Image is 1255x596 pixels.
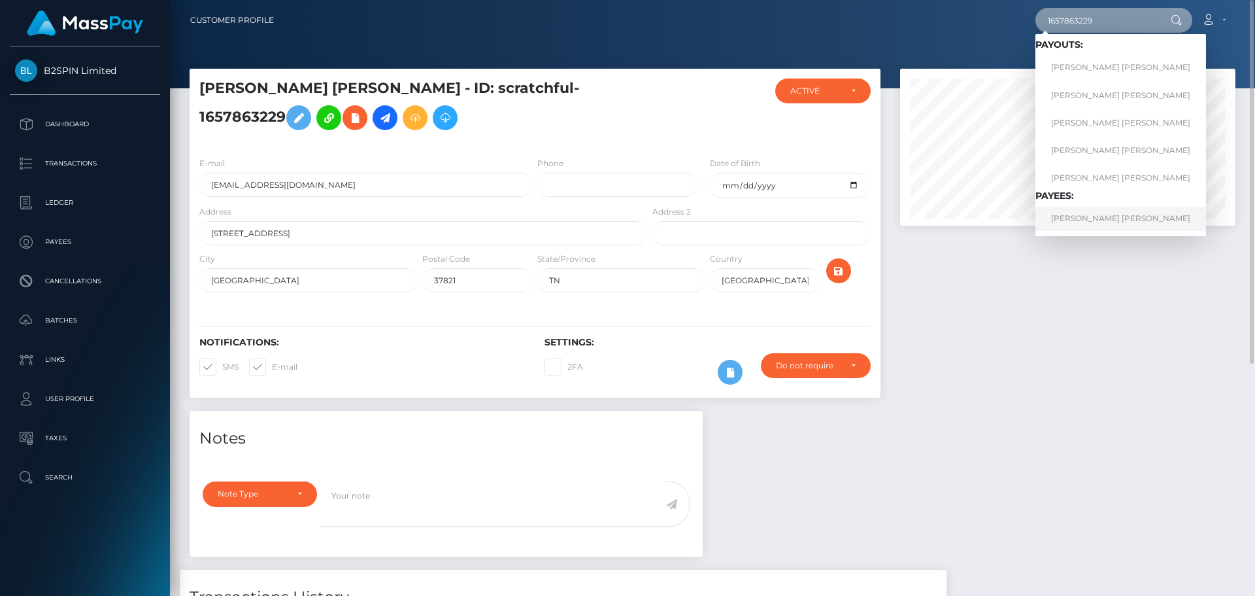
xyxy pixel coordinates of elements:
[652,206,691,218] label: Address 2
[544,359,583,376] label: 2FA
[15,114,155,134] p: Dashboard
[199,158,225,169] label: E-mail
[1035,8,1158,33] input: Search...
[1035,207,1206,231] a: [PERSON_NAME] [PERSON_NAME]
[1035,190,1206,202] h6: Payees:
[10,304,160,337] a: Batches
[15,272,155,291] p: Cancellations
[776,360,841,371] div: Do not require
[15,468,155,487] p: Search
[199,427,693,450] h4: Notes
[544,337,870,348] h6: Settings:
[761,353,871,378] button: Do not require
[27,10,143,36] img: MassPay Logo
[10,383,160,415] a: User Profile
[775,79,871,103] button: ACTIVE
[199,359,239,376] label: SMS
[15,429,155,448] p: Taxes
[10,461,160,494] a: Search
[790,86,841,96] div: ACTIVE
[710,253,743,265] label: Country
[10,422,160,455] a: Taxes
[15,350,155,370] p: Links
[1035,56,1206,80] a: [PERSON_NAME] [PERSON_NAME]
[199,79,640,137] h5: [PERSON_NAME] [PERSON_NAME] - ID: scratchful-1657863229
[1035,83,1206,107] a: [PERSON_NAME] [PERSON_NAME]
[190,7,274,34] a: Customer Profile
[199,337,525,348] h6: Notifications:
[1035,138,1206,162] a: [PERSON_NAME] [PERSON_NAME]
[10,226,160,258] a: Payees
[710,158,760,169] label: Date of Birth
[199,206,231,218] label: Address
[373,105,397,130] a: Initiate Payout
[422,253,470,265] label: Postal Code
[10,343,160,376] a: Links
[15,193,155,213] p: Ledger
[15,389,155,409] p: User Profile
[10,265,160,298] a: Cancellations
[10,186,160,219] a: Ledger
[203,482,317,506] button: Note Type
[1035,111,1206,135] a: [PERSON_NAME] [PERSON_NAME]
[537,158,563,169] label: Phone
[15,60,37,82] img: B2SPIN Limited
[10,108,160,141] a: Dashboard
[10,65,160,77] span: B2SPIN Limited
[537,253,595,265] label: State/Province
[199,253,215,265] label: City
[15,311,155,330] p: Batches
[218,489,287,499] div: Note Type
[15,154,155,173] p: Transactions
[1035,166,1206,190] a: [PERSON_NAME] [PERSON_NAME]
[1035,39,1206,50] h6: Payouts:
[15,232,155,252] p: Payees
[249,359,297,376] label: E-mail
[10,147,160,180] a: Transactions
